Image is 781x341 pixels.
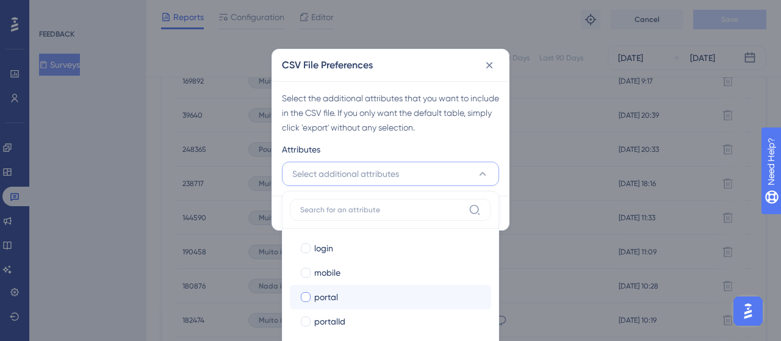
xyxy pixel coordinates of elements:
span: portal [314,290,338,304]
span: Attributes [282,142,320,157]
span: mobile [314,265,340,280]
span: Need Help? [29,3,76,18]
iframe: UserGuiding AI Assistant Launcher [730,293,766,329]
input: Search for an attribute [300,205,464,215]
h2: CSV File Preferences [282,58,373,73]
div: Select the additional attributes that you want to include in the CSV file. If you only want the d... [282,91,499,135]
span: login [314,241,333,256]
span: portalId [314,314,345,329]
span: Select additional attributes [292,167,399,181]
